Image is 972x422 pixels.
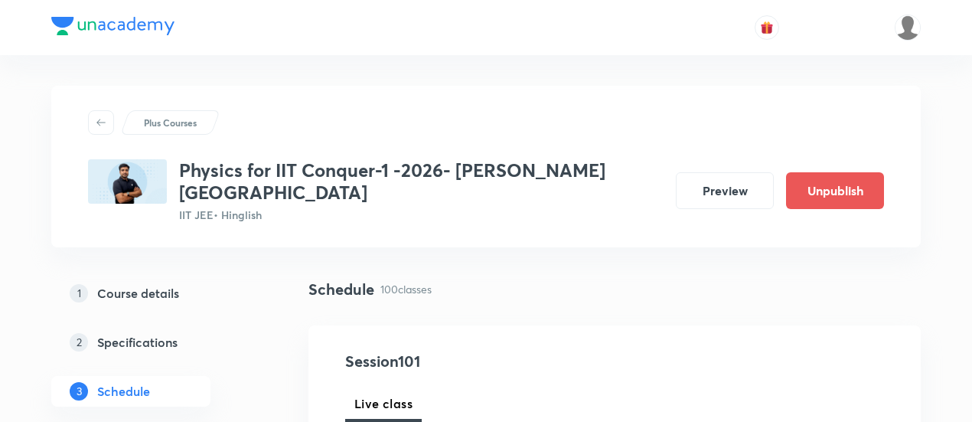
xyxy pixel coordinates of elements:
[51,278,259,309] a: 1Course details
[786,172,884,209] button: Unpublish
[179,159,664,204] h3: Physics for IIT Conquer-1 -2026- [PERSON_NAME][GEOGRAPHIC_DATA]
[755,15,779,40] button: avatar
[380,281,432,297] p: 100 classes
[70,382,88,401] p: 3
[70,284,88,303] p: 1
[760,21,774,34] img: avatar
[51,17,175,35] img: Company Logo
[88,159,167,204] img: D5617485-9D3E-4E17-ABC8-BAF6666C1A77_plus.png
[345,350,625,373] h4: Session 101
[97,284,179,303] h5: Course details
[676,172,774,209] button: Preview
[895,15,921,41] img: Mustafa kamal
[354,394,413,413] span: Live class
[97,382,150,401] h5: Schedule
[144,116,197,129] p: Plus Courses
[51,17,175,39] a: Company Logo
[97,333,178,352] h5: Specifications
[308,278,374,301] h4: Schedule
[51,327,259,358] a: 2Specifications
[179,207,664,223] p: IIT JEE • Hinglish
[70,333,88,352] p: 2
